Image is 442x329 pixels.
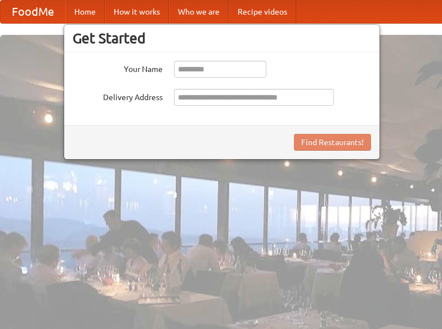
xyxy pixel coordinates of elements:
[169,1,229,23] a: Who we are
[73,61,163,75] label: Your Name
[1,1,65,23] a: FoodMe
[73,30,371,47] h3: Get Started
[294,134,371,151] button: Find Restaurants!
[65,1,105,23] a: Home
[229,1,296,23] a: Recipe videos
[73,89,163,103] label: Delivery Address
[105,1,169,23] a: How it works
